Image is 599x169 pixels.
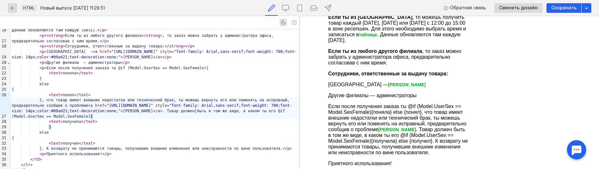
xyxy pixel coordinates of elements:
span: </ [141,33,146,38]
div: поняла [11,71,299,76]
p: , то заказ можно забрать у администратора офиса, предварительно согласовав с ним время. [28,32,169,50]
span: a [158,55,160,59]
span: p [42,60,44,65]
span: < [39,60,42,65]
span: > [93,141,95,146]
button: Сохранить [546,3,581,13]
span: style [155,103,167,108]
span: a [158,109,160,113]
span: < [46,33,49,38]
text: поняла [73,93,90,99]
text: понял [106,93,120,99]
span: < [39,152,42,156]
span: </ [21,163,26,167]
span: "[URL][DOMAIN_NAME]" [111,49,158,54]
div: Новый выпуск [DATE] 11:29:51 [40,6,105,10]
a: [PERSON_NAME] [79,111,116,116]
span: </ [102,152,106,156]
span: </ [162,55,167,59]
span: > [109,152,111,156]
span: tr [26,163,30,167]
span: </ [74,93,79,97]
span: p [104,39,107,43]
div: получила [11,119,299,124]
div: else [11,81,299,87]
div: [GEOGRAPHIC_DATA] — = = [PERSON_NAME] [11,49,299,60]
div: Если ты из любого другого филиала , то заказ можно забрать у администратора офиса, предварительно... [11,33,299,44]
span: > [183,44,185,48]
span: </ [121,60,125,65]
span: </ [153,109,157,113]
span: } [49,125,51,129]
span: > [104,28,107,32]
span: p [42,44,44,48]
span: td [35,157,39,162]
span: </ [79,141,83,146]
span: > [30,163,33,167]
div: Сотрудники, ответственные за выдачу товара: [11,44,299,49]
span: < [88,103,90,108]
div: } [11,76,299,81]
span: href [95,103,104,108]
span: HTML [23,5,35,10]
a: [PERSON_NAME] [88,66,126,71]
button: Сменить дизайн [494,3,543,13]
span: < [49,119,51,124]
span: > [60,93,62,97]
span: < [39,49,42,54]
span: < [39,33,42,38]
span: p [42,66,44,70]
span: > [63,33,65,38]
span: > [121,55,123,59]
span: > [290,146,292,151]
span: > [88,93,90,97]
span: style [160,49,171,54]
span: "font-family: Arial,sans-serif;font-weight: 700;font-size: 14px;color:#00ad21;text-decoration:none;" [12,49,297,59]
strong: Сотрудники, ответственные за выдачу товара: [28,55,148,60]
span: p [287,146,289,151]
span: Fold line [7,60,10,65]
span: > [44,49,46,54]
p: Приятного использования! [28,145,169,150]
span: strong [169,44,183,48]
span: </ [100,39,104,43]
span: < [39,66,42,70]
span: < [49,93,51,97]
span: a [90,103,93,108]
span: p [167,55,169,59]
div: { [11,135,299,141]
span: p [107,152,109,156]
span: strong [49,33,62,38]
span: </ [283,146,287,151]
span: > [169,55,171,59]
span: text [86,119,95,124]
div: Если после получения заказа ты @if (Model.UserSex == Model.SexFemale){ [11,65,299,71]
span: > [44,60,46,65]
span: > [44,33,46,38]
span: < [46,44,49,48]
span: > [107,39,109,43]
strong: Если ты из любого другого филиала [28,32,122,38]
span: < [93,49,95,54]
span: text [51,93,61,97]
span: > [160,55,162,59]
span: > [160,33,162,38]
span: > [160,109,162,113]
div: Другие филиалы — администраторы [11,60,299,65]
span: p [42,33,44,38]
span: > [44,152,46,156]
div: else [11,130,299,135]
span: text [51,141,61,146]
p: [GEOGRAPHIC_DATA] — [28,66,169,72]
p: Другие филиалы — администраторы [28,77,169,82]
span: Обратная связь [450,5,486,11]
span: </ [97,28,102,32]
a: таблице [59,16,77,21]
span: Сменить дизайн [499,5,538,11]
span: < [49,141,51,146]
div: понял [11,92,299,98]
span: text [84,141,93,146]
span: { [90,114,93,119]
span: a [95,49,97,54]
div: получил [11,141,299,146]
